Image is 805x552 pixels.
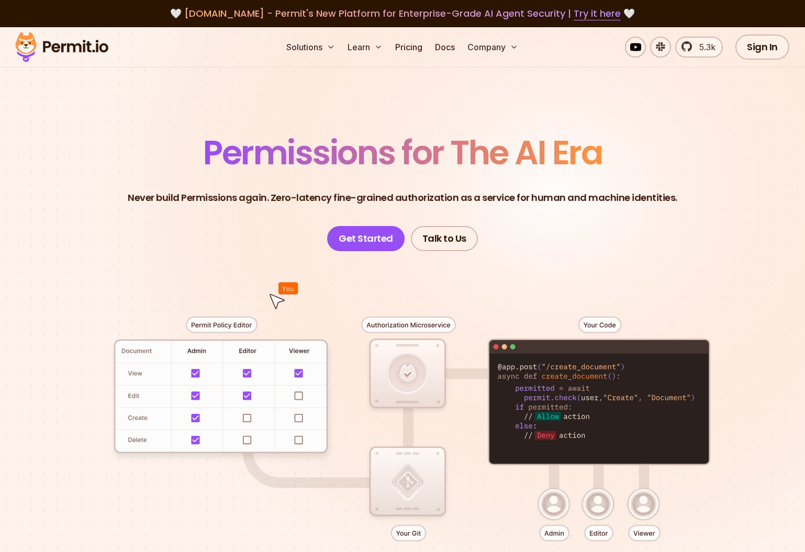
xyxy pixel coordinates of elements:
[327,226,405,251] a: Get Started
[184,7,621,20] span: [DOMAIN_NAME] - Permit's New Platform for Enterprise-Grade AI Agent Security |
[282,37,339,58] button: Solutions
[203,129,602,176] span: Permissions for The AI Era
[411,226,478,251] a: Talk to Us
[693,41,715,53] span: 5.3k
[343,37,387,58] button: Learn
[128,190,677,205] p: Never build Permissions again. Zero-latency fine-grained authorization as a service for human and...
[574,7,621,20] a: Try it here
[25,6,780,21] div: 🤍 🤍
[391,37,427,58] a: Pricing
[675,37,723,58] a: 5.3k
[463,37,522,58] button: Company
[431,37,459,58] a: Docs
[10,29,113,65] img: Permit logo
[735,35,789,60] a: Sign In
